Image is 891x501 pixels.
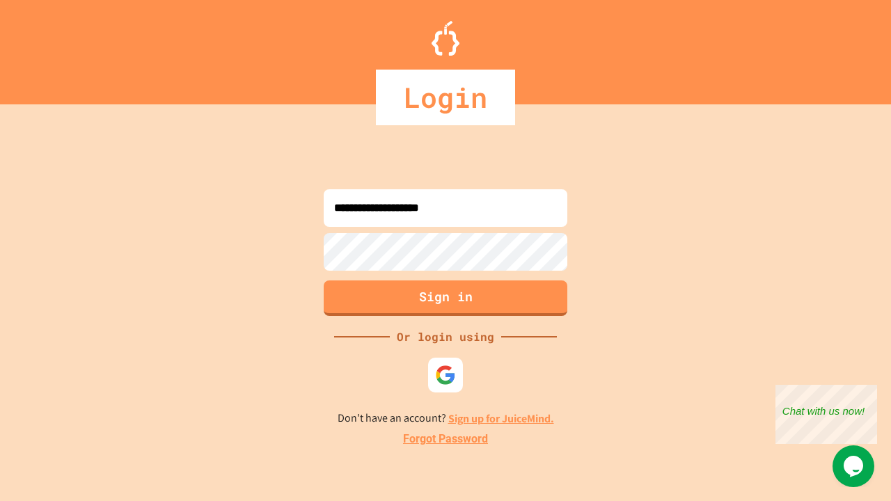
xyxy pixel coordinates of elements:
iframe: chat widget [833,445,877,487]
div: Or login using [390,328,501,345]
iframe: chat widget [775,385,877,444]
div: Login [376,70,515,125]
button: Sign in [324,280,567,316]
p: Don't have an account? [338,410,554,427]
a: Sign up for JuiceMind. [448,411,554,426]
img: Logo.svg [432,21,459,56]
a: Forgot Password [403,431,488,447]
img: google-icon.svg [435,365,456,385]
